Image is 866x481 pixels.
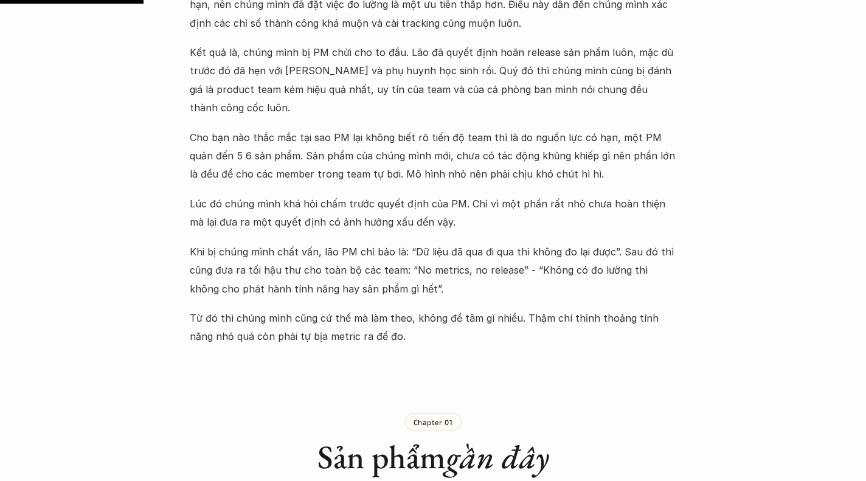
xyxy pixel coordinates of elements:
h1: Sản phẩm [190,437,676,477]
p: Cho bạn nào thắc mắc tại sao PM lại không biết rõ tiến độ team thì là do nguồn lực có hạn, một PM... [190,128,676,184]
p: Lúc đó chúng mình khá hỏi chấm trước quyết định của PM. Chỉ vì một phần rất nhỏ chưa hoàn thiện m... [190,195,676,232]
em: gần đây [446,435,549,478]
p: Chapter 01 [414,418,453,426]
p: Kết quả là, chúng mình bị PM chửi cho to đầu. Lão đã quyết định hoãn release sản phẩm luôn, mặc d... [190,43,676,117]
p: Khi bị chúng mình chất vấn, lão PM chỉ bảo là: “Dữ liệu đã qua đi qua thì không đo lại được”. Sau... [190,243,676,298]
p: Từ đó thì chúng mình cũng cứ thế mà làm theo, không để tâm gì nhiều. Thậm chí thỉnh thoảng tính n... [190,309,676,346]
